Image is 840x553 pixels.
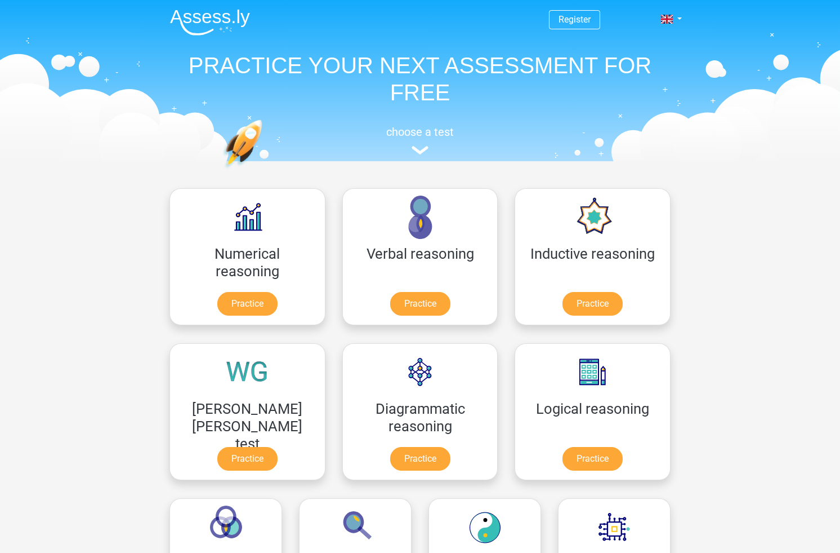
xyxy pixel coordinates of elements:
a: Practice [562,292,623,316]
a: choose a test [161,125,679,155]
img: assessment [412,146,428,154]
a: Practice [217,292,278,316]
h1: PRACTICE YOUR NEXT ASSESSMENT FOR FREE [161,52,679,106]
h5: choose a test [161,125,679,139]
img: practice [223,120,306,222]
a: Practice [390,447,450,471]
a: Practice [217,447,278,471]
a: Practice [390,292,450,316]
a: Practice [562,447,623,471]
a: Register [558,14,591,25]
img: Assessly [170,9,250,36]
